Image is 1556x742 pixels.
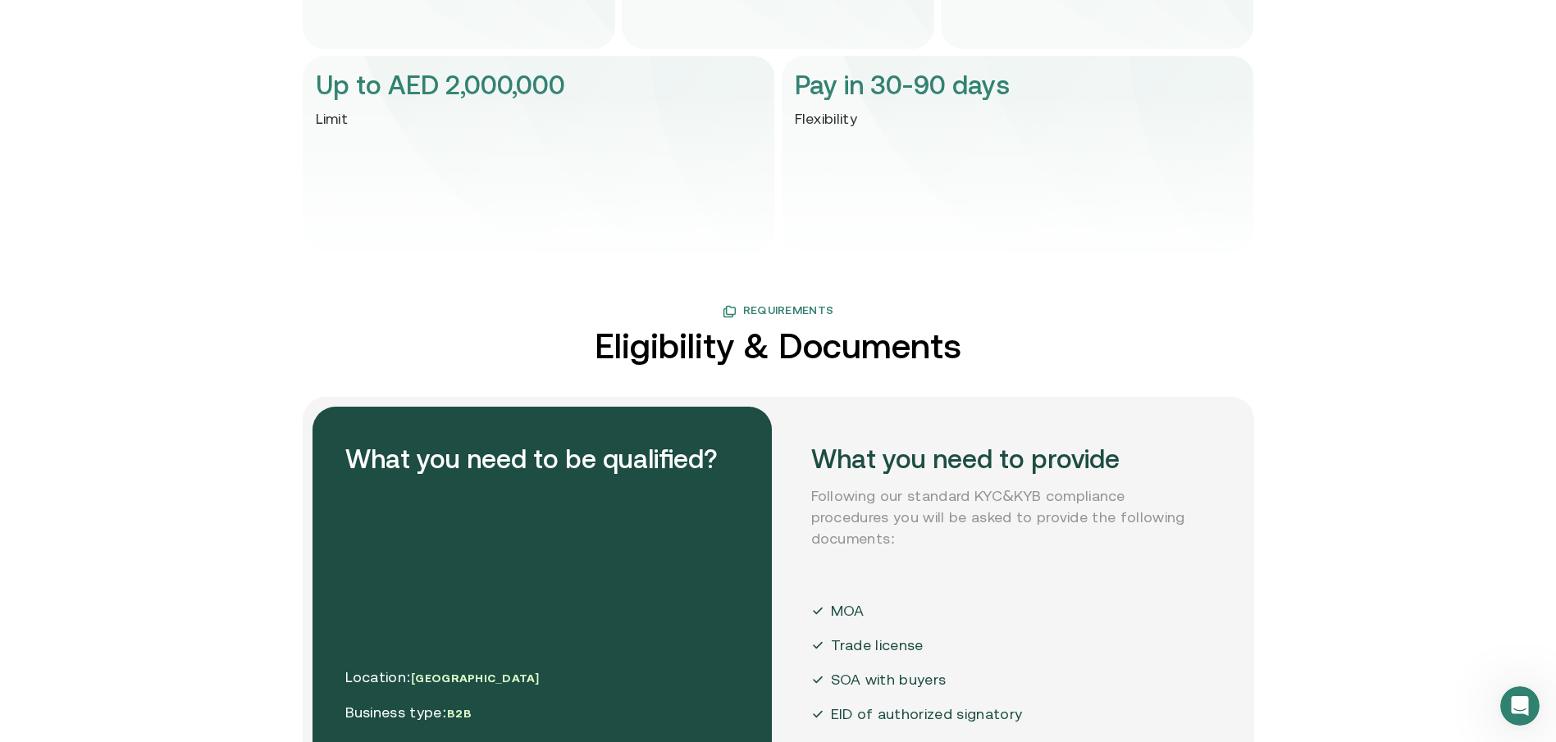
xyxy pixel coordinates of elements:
[345,702,540,724] p: Business type:
[411,671,539,685] span: [GEOGRAPHIC_DATA]
[723,305,737,318] img: benefit
[811,673,824,686] img: Moa
[831,703,1023,725] p: EID of authorized signatory
[811,604,824,617] img: Moa
[303,85,1254,282] img: Gradient
[447,707,472,720] span: B2B
[831,669,947,690] p: SOA with buyers
[743,302,833,321] span: Requirements
[831,635,924,656] p: Trade license
[811,639,824,652] img: Moa
[811,708,824,721] img: Moa
[795,66,1010,105] p: Pay in 30-90 days
[1500,686,1540,726] iframe: Intercom live chat
[831,600,865,621] p: MOA
[811,439,1205,479] h2: What you need to provide
[811,485,1205,549] p: Following our standard KYC&KYB compliance procedures you will be asked to provide the following d...
[345,667,540,689] p: Location:
[595,328,961,364] h2: Eligibility & Documents
[345,439,718,479] h2: What you need to be qualified?
[316,66,565,105] p: Up to AED 2,000,000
